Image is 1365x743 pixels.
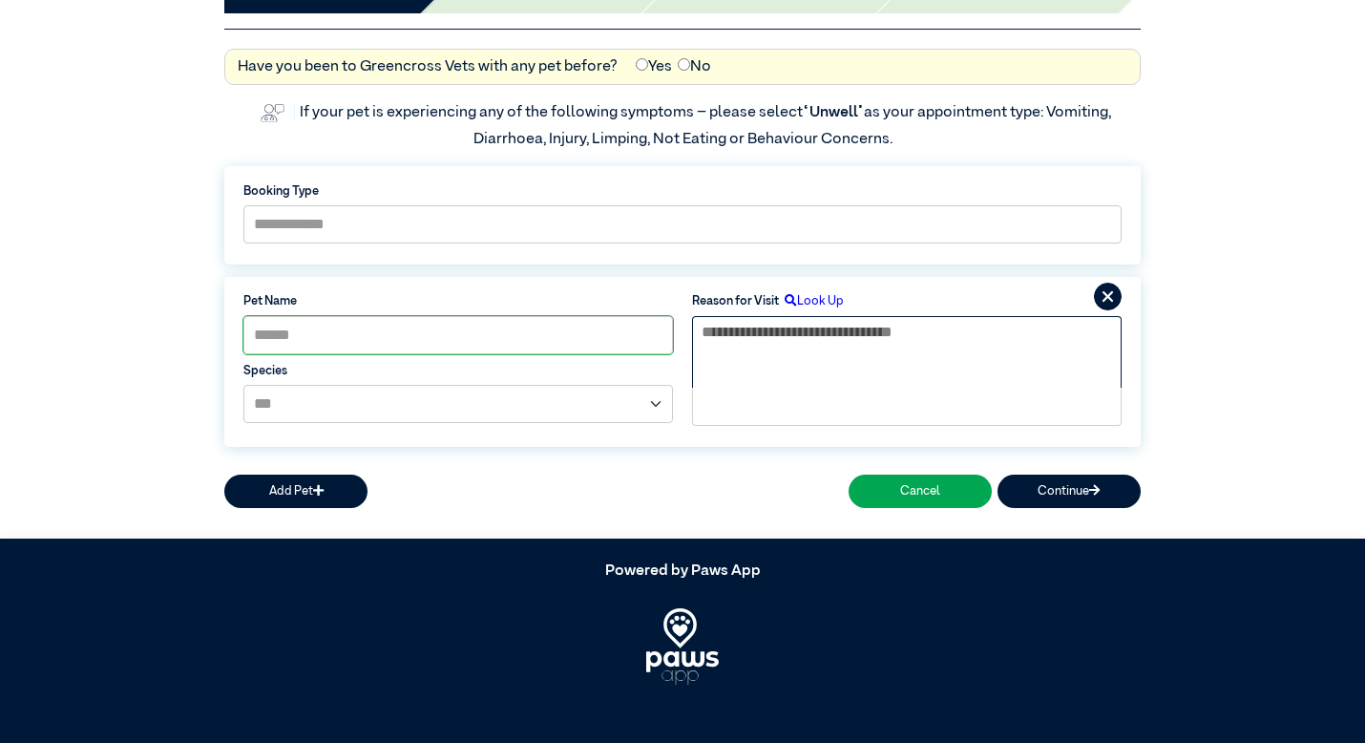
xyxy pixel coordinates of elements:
[779,292,844,310] label: Look Up
[997,475,1141,508] button: Continue
[238,55,618,78] label: Have you been to Greencross Vets with any pet before?
[243,182,1122,201] label: Booking Type
[636,58,648,71] input: Yes
[849,475,992,508] button: Cancel
[678,58,690,71] input: No
[224,475,367,508] button: Add Pet
[636,55,672,78] label: Yes
[224,563,1141,581] h5: Powered by Paws App
[243,362,673,380] label: Species
[254,97,290,128] img: vet
[678,55,711,78] label: No
[243,292,673,310] label: Pet Name
[646,608,720,685] img: PawsApp
[300,105,1114,147] label: If your pet is experiencing any of the following symptoms – please select as your appointment typ...
[803,105,864,120] span: “Unwell”
[692,292,779,310] label: Reason for Visit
